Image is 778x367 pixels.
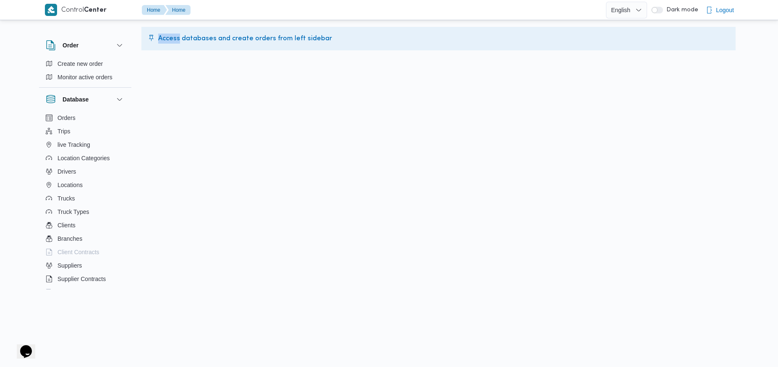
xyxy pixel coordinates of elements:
span: Trips [57,126,70,136]
span: Supplier Contracts [57,274,106,284]
button: Locations [42,178,128,192]
span: Truck Types [57,207,89,217]
span: Suppliers [57,260,82,271]
button: Supplier Contracts [42,272,128,286]
button: Order [46,40,125,50]
div: Order [39,57,131,87]
span: Drivers [57,167,76,177]
button: Truck Types [42,205,128,219]
button: Location Categories [42,151,128,165]
h3: Database [63,94,89,104]
button: Trucks [42,192,128,205]
span: Location Categories [57,153,110,163]
span: Orders [57,113,76,123]
img: X8yXhbKr1z7QwAAAABJRU5ErkJggg== [45,4,57,16]
iframe: chat widget [8,333,35,359]
button: live Tracking [42,138,128,151]
span: Clients [57,220,76,230]
span: Access databases and create orders from left sidebar [158,34,332,44]
button: Suppliers [42,259,128,272]
button: Clients [42,219,128,232]
span: Monitor active orders [57,72,112,82]
button: Database [46,94,125,104]
span: Devices [57,287,78,297]
span: Create new order [57,59,103,69]
button: Devices [42,286,128,299]
button: Home [165,5,191,15]
span: Logout [716,5,734,15]
button: Drivers [42,165,128,178]
button: Create new order [42,57,128,70]
span: Branches [57,234,82,244]
span: Client Contracts [57,247,99,257]
span: Dark mode [663,7,698,13]
span: Trucks [57,193,75,203]
button: Logout [702,2,737,18]
button: Trips [42,125,128,138]
h3: Order [63,40,78,50]
button: Home [142,5,167,15]
button: Monitor active orders [42,70,128,84]
span: live Tracking [57,140,90,150]
b: Center [84,7,107,13]
span: Locations [57,180,83,190]
button: Client Contracts [42,245,128,259]
button: Branches [42,232,128,245]
div: Database [39,111,131,293]
button: Orders [42,111,128,125]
